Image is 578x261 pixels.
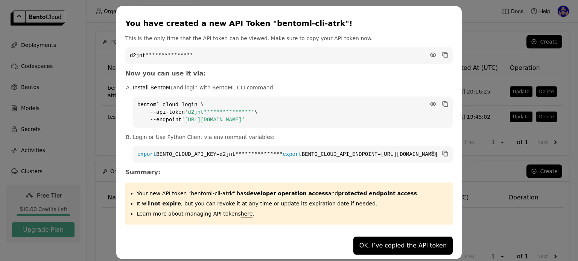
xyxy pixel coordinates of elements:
p: This is the only time that the API token can be viewed. Make sure to copy your API token now. [125,35,453,42]
a: Install BentoML [133,84,173,91]
strong: developer operation access [246,190,328,196]
p: Login or Use Python Client via environment variables: [133,133,453,141]
span: export [137,151,156,157]
code: bentoml cloud login \ --api-token \ --endpoint [133,97,453,128]
div: You have created a new API Token "bentoml-cli-atrk"! [125,18,450,29]
h3: Summary: [125,169,453,176]
p: Your new API token "bentoml-cli-atrk" has . [137,190,447,197]
a: here [241,211,253,217]
strong: protected endpoint access [338,190,417,196]
span: export [283,151,301,157]
strong: not expire [151,201,181,207]
span: and [246,190,417,196]
p: It will , but you can revoke it at any time or update its expiration date if needed. [137,200,447,207]
p: and login with BentoML CLI command: [133,84,453,91]
h3: Now you can use it via: [125,70,453,77]
code: BENTO_CLOUD_API_KEY=d2jnt*************** BENTO_CLOUD_API_ENDPOINT=[URL][DOMAIN_NAME] [133,146,453,163]
span: '[URL][DOMAIN_NAME]' [182,117,245,123]
div: dialog [116,6,462,259]
button: OK, I’ve copied the API token [353,237,453,255]
p: Learn more about managing API tokens . [137,210,447,217]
